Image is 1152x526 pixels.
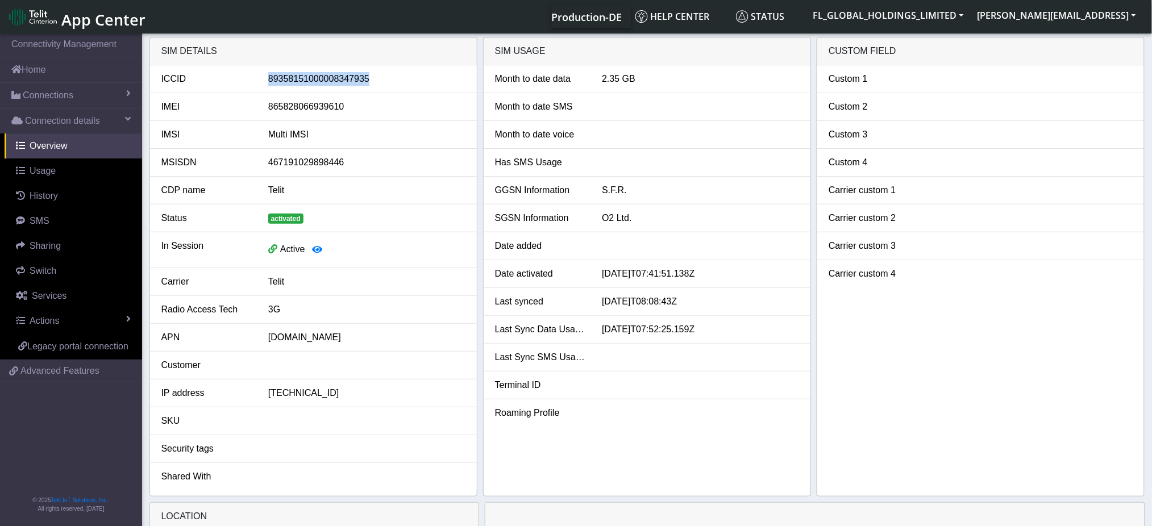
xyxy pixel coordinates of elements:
span: Status [736,10,785,23]
div: Last Sync SMS Usage [486,350,593,364]
div: Has SMS Usage [486,156,593,169]
div: Date activated [486,267,593,281]
span: Connection details [25,114,100,128]
a: History [5,183,142,208]
a: SMS [5,208,142,233]
div: Multi IMSI [260,128,474,141]
div: Date added [486,239,593,253]
a: Telit IoT Solutions, Inc. [51,497,108,503]
button: View session details [305,239,330,261]
div: Carrier custom 1 [820,183,927,197]
div: Custom 1 [820,72,927,86]
div: Month to date SMS [486,100,593,114]
div: Custom 4 [820,156,927,169]
div: 467191029898446 [260,156,474,169]
div: APN [153,331,260,344]
button: [PERSON_NAME][EMAIL_ADDRESS] [971,5,1143,26]
img: status.svg [736,10,748,23]
span: Sharing [30,241,61,251]
span: History [30,191,58,201]
div: CDP name [153,183,260,197]
span: Overview [30,141,68,151]
div: [DATE]T08:08:43Z [593,295,808,308]
span: Actions [30,316,59,325]
div: Last synced [486,295,593,308]
img: knowledge.svg [635,10,648,23]
div: 3G [260,303,474,316]
div: Carrier [153,275,260,289]
span: Legacy portal connection [27,341,128,351]
div: Carrier custom 3 [820,239,927,253]
div: IMSI [153,128,260,141]
div: SKU [153,414,260,428]
span: Advanced Features [20,364,99,378]
div: Shared With [153,470,260,483]
button: FL_GLOBAL_HOLDINGS_LIMITED [806,5,971,26]
span: Production-DE [552,10,622,24]
a: Overview [5,133,142,158]
a: Actions [5,308,142,333]
div: Customer [153,358,260,372]
div: Custom 3 [820,128,927,141]
span: Active [280,244,305,254]
div: Telit [260,275,474,289]
span: Switch [30,266,56,275]
a: Help center [631,5,731,28]
div: 865828066939610 [260,100,474,114]
span: Help center [635,10,710,23]
div: Custom field [817,37,1144,65]
div: Month to date data [486,72,593,86]
div: GGSN Information [486,183,593,197]
div: SIM details [150,37,477,65]
a: Usage [5,158,142,183]
span: Usage [30,166,56,176]
span: Connections [23,89,73,102]
div: Month to date voice [486,128,593,141]
div: 89358151000008347935 [260,72,474,86]
span: Services [32,291,66,300]
div: [TECHNICAL_ID] [260,386,474,400]
div: [DOMAIN_NAME] [260,331,474,344]
div: Custom 2 [820,100,927,114]
div: In Session [153,239,260,261]
span: SMS [30,216,49,226]
div: Last Sync Data Usage [486,323,593,336]
div: S.F.R. [593,183,808,197]
img: logo-telit-cinterion-gw-new.png [9,8,57,26]
div: O2 Ltd. [593,211,808,225]
div: Security tags [153,442,260,456]
a: Status [731,5,806,28]
a: Your current platform instance [551,5,622,28]
div: Status [153,211,260,225]
div: IP address [153,386,260,400]
div: Roaming Profile [486,406,593,420]
div: IMEI [153,100,260,114]
span: activated [268,214,303,224]
a: Services [5,283,142,308]
a: App Center [9,5,144,29]
div: Carrier custom 2 [820,211,927,225]
div: Telit [260,183,474,197]
div: ICCID [153,72,260,86]
div: 2.35 GB [593,72,808,86]
div: [DATE]T07:52:25.159Z [593,323,808,336]
div: [DATE]T07:41:51.138Z [593,267,808,281]
div: Radio Access Tech [153,303,260,316]
div: SIM usage [484,37,810,65]
div: MSISDN [153,156,260,169]
a: Switch [5,258,142,283]
div: Terminal ID [486,378,593,392]
a: Sharing [5,233,142,258]
div: SGSN Information [486,211,593,225]
span: App Center [61,9,145,30]
div: Carrier custom 4 [820,267,927,281]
